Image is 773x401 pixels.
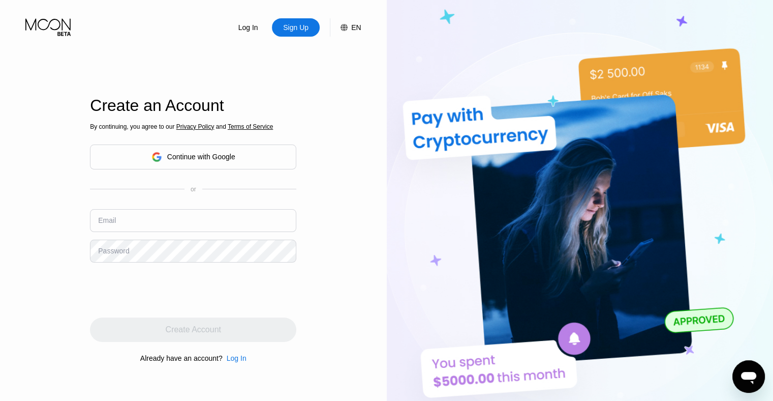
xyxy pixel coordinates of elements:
div: Log In [227,354,246,362]
div: Continue with Google [167,153,235,161]
div: Continue with Google [90,145,296,169]
span: Terms of Service [228,123,273,130]
div: EN [351,23,361,32]
div: Sign Up [272,18,320,37]
div: Sign Up [282,22,310,33]
iframe: Botão para abrir a janela de mensagens [732,360,765,393]
div: Log In [223,354,246,362]
div: Password [98,247,129,255]
div: By continuing, you agree to our [90,123,296,130]
div: Already have an account? [140,354,223,362]
iframe: reCAPTCHA [90,270,244,310]
div: Log In [224,18,272,37]
div: Log In [237,22,259,33]
div: or [191,186,196,193]
div: Create an Account [90,96,296,115]
span: Privacy Policy [176,123,214,130]
span: and [214,123,228,130]
div: EN [330,18,361,37]
div: Email [98,216,116,224]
